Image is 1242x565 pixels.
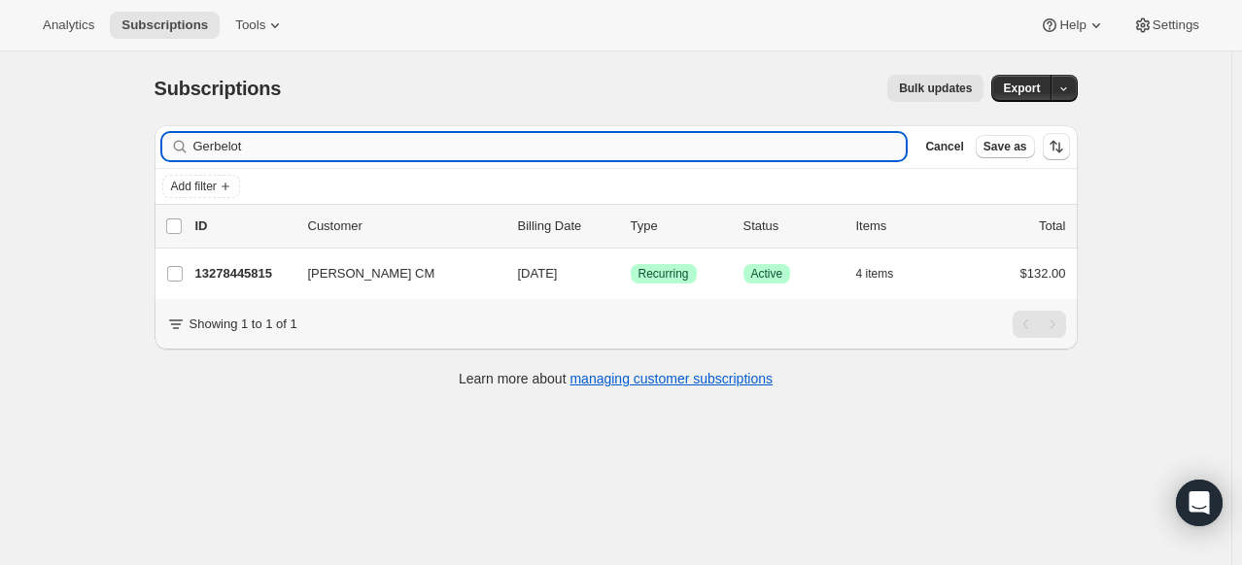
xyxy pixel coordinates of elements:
p: Status [743,216,841,236]
p: Billing Date [518,216,615,236]
input: Filter subscribers [193,133,907,160]
p: Learn more about [459,369,773,388]
button: Tools [224,12,296,39]
button: Add filter [162,175,240,198]
div: Open Intercom Messenger [1176,480,1223,526]
div: 13278445815[PERSON_NAME] CM[DATE]SuccessRecurringSuccessActive4 items$132.00 [195,260,1066,287]
button: Bulk updates [887,75,983,102]
span: 4 items [856,266,894,282]
span: Tools [235,17,265,33]
div: IDCustomerBilling DateTypeStatusItemsTotal [195,216,1066,236]
span: Add filter [171,179,217,194]
span: Save as [983,139,1027,154]
button: Export [991,75,1052,102]
button: Settings [1121,12,1211,39]
p: ID [195,216,293,236]
span: [DATE] [518,266,558,281]
span: [PERSON_NAME] CM [308,264,435,283]
span: $132.00 [1020,266,1066,281]
p: Showing 1 to 1 of 1 [190,315,297,334]
p: 13278445815 [195,264,293,283]
button: Help [1028,12,1117,39]
a: managing customer subscriptions [569,371,773,386]
button: Subscriptions [110,12,220,39]
span: Analytics [43,17,94,33]
span: Recurring [638,266,689,282]
div: Type [631,216,728,236]
button: [PERSON_NAME] CM [296,258,491,289]
nav: Pagination [1013,311,1066,338]
button: Sort the results [1043,133,1070,160]
p: Total [1039,216,1065,236]
div: Items [856,216,953,236]
button: Save as [976,135,1035,158]
span: Settings [1153,17,1199,33]
button: Cancel [917,135,971,158]
span: Bulk updates [899,81,972,96]
span: Subscriptions [155,78,282,99]
span: Help [1059,17,1086,33]
button: 4 items [856,260,915,287]
span: Subscriptions [121,17,208,33]
p: Customer [308,216,502,236]
span: Export [1003,81,1040,96]
button: Analytics [31,12,106,39]
span: Active [751,266,783,282]
span: Cancel [925,139,963,154]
